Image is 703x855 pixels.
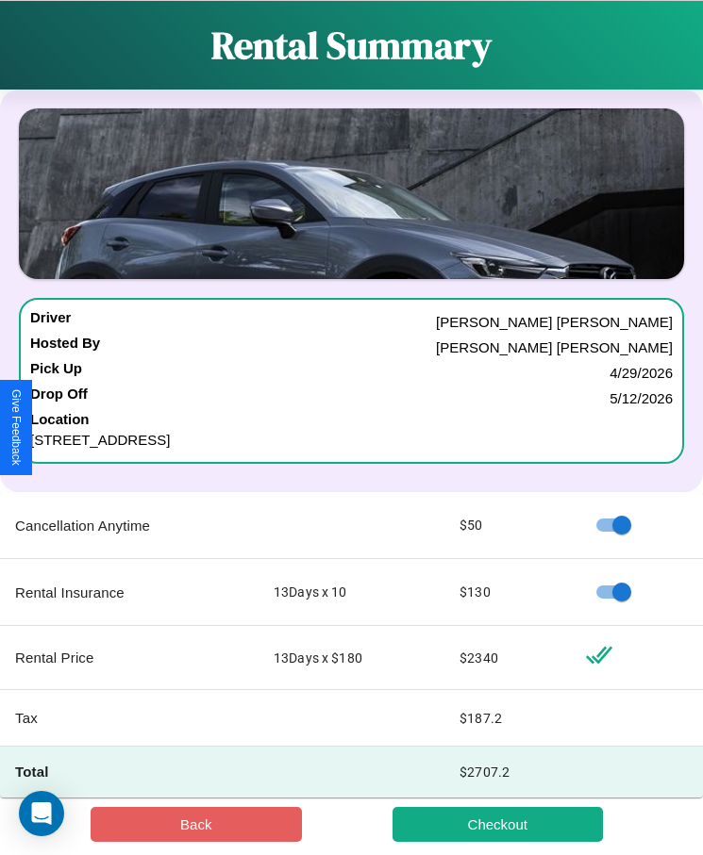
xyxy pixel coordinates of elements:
td: $ 130 [444,559,570,626]
h4: Pick Up [30,360,82,386]
div: Open Intercom Messenger [19,791,64,836]
p: Cancellation Anytime [15,513,243,538]
p: 5 / 12 / 2026 [610,386,673,411]
td: $ 2707.2 [444,747,570,797]
p: 4 / 29 / 2026 [610,360,673,386]
td: $ 50 [444,492,570,559]
p: [PERSON_NAME] [PERSON_NAME] [436,335,673,360]
td: $ 2340 [444,626,570,690]
h4: Location [30,411,673,427]
p: Rental Price [15,645,243,670]
button: Back [91,807,302,842]
td: 13 Days x 10 [259,559,444,626]
h1: Rental Summary [211,20,492,71]
h4: Hosted By [30,335,100,360]
p: Rental Insurance [15,580,243,605]
h4: Driver [30,309,71,335]
h4: Total [15,762,243,781]
td: 13 Days x $ 180 [259,626,444,690]
td: $ 187.2 [444,690,570,747]
button: Checkout [393,807,604,842]
p: [STREET_ADDRESS] [30,427,673,452]
div: Give Feedback [9,389,23,466]
p: Tax [15,705,243,731]
h4: Drop Off [30,386,88,411]
p: [PERSON_NAME] [PERSON_NAME] [436,309,673,335]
